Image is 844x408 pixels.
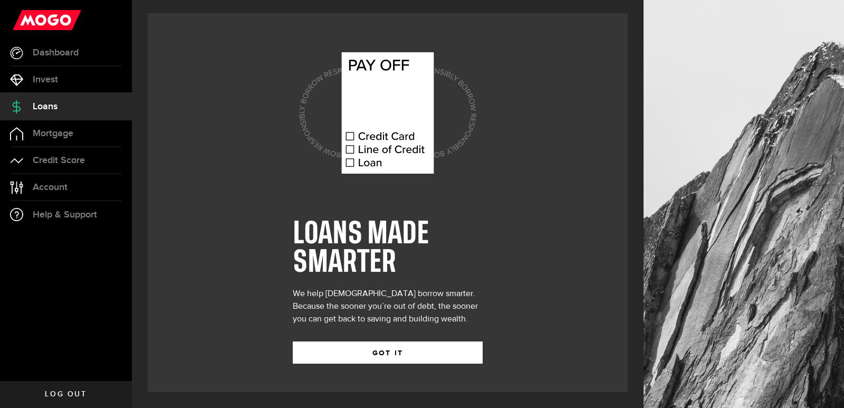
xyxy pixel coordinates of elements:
[33,156,85,165] span: Credit Score
[293,288,483,326] div: We help [DEMOGRAPHIC_DATA] borrow smarter. Because the sooner you’re out of debt, the sooner you ...
[45,391,87,398] span: Log out
[293,341,483,364] button: GOT IT
[33,210,97,220] span: Help & Support
[33,102,57,111] span: Loans
[293,220,483,277] h1: LOANS MADE SMARTER
[33,183,68,192] span: Account
[33,129,73,138] span: Mortgage
[33,48,79,58] span: Dashboard
[33,75,58,84] span: Invest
